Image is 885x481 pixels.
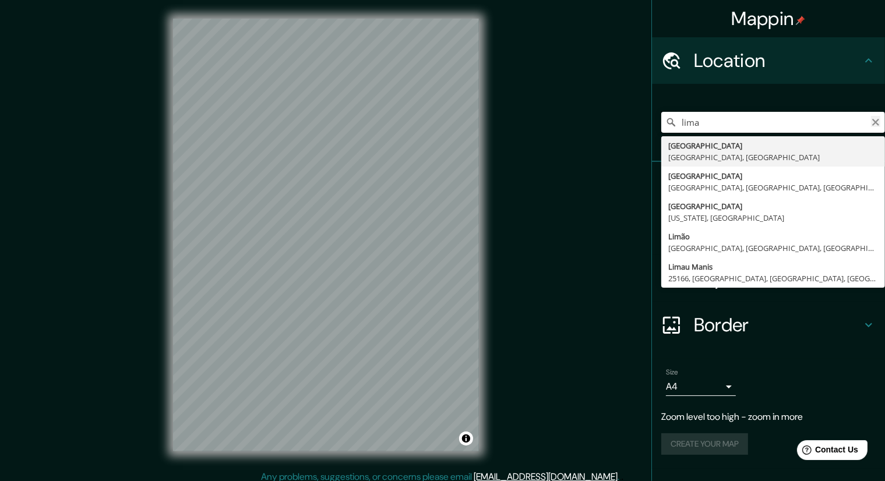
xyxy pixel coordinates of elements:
[871,116,880,127] button: Clear
[668,273,878,284] div: 25166, [GEOGRAPHIC_DATA], [GEOGRAPHIC_DATA], [GEOGRAPHIC_DATA], [GEOGRAPHIC_DATA]
[668,200,878,212] div: [GEOGRAPHIC_DATA]
[661,112,885,133] input: Pick your city or area
[668,261,878,273] div: Limau Manis
[652,208,885,255] div: Style
[796,16,805,25] img: pin-icon.png
[666,377,736,396] div: A4
[694,49,862,72] h4: Location
[732,7,806,30] h4: Mappin
[652,37,885,84] div: Location
[694,313,862,337] h4: Border
[781,436,872,468] iframe: Help widget launcher
[668,170,878,182] div: [GEOGRAPHIC_DATA]
[652,255,885,302] div: Layout
[668,212,878,224] div: [US_STATE], [GEOGRAPHIC_DATA]
[668,231,878,242] div: Limão
[694,267,862,290] h4: Layout
[666,367,678,377] label: Size
[652,162,885,208] div: Pins
[661,410,876,424] p: Zoom level too high - zoom in more
[668,140,878,151] div: [GEOGRAPHIC_DATA]
[668,182,878,193] div: [GEOGRAPHIC_DATA], [GEOGRAPHIC_DATA], [GEOGRAPHIC_DATA]
[173,19,479,451] canvas: Map
[668,242,878,254] div: [GEOGRAPHIC_DATA], [GEOGRAPHIC_DATA], [GEOGRAPHIC_DATA]
[668,151,878,163] div: [GEOGRAPHIC_DATA], [GEOGRAPHIC_DATA]
[459,432,473,445] button: Toggle attribution
[652,302,885,348] div: Border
